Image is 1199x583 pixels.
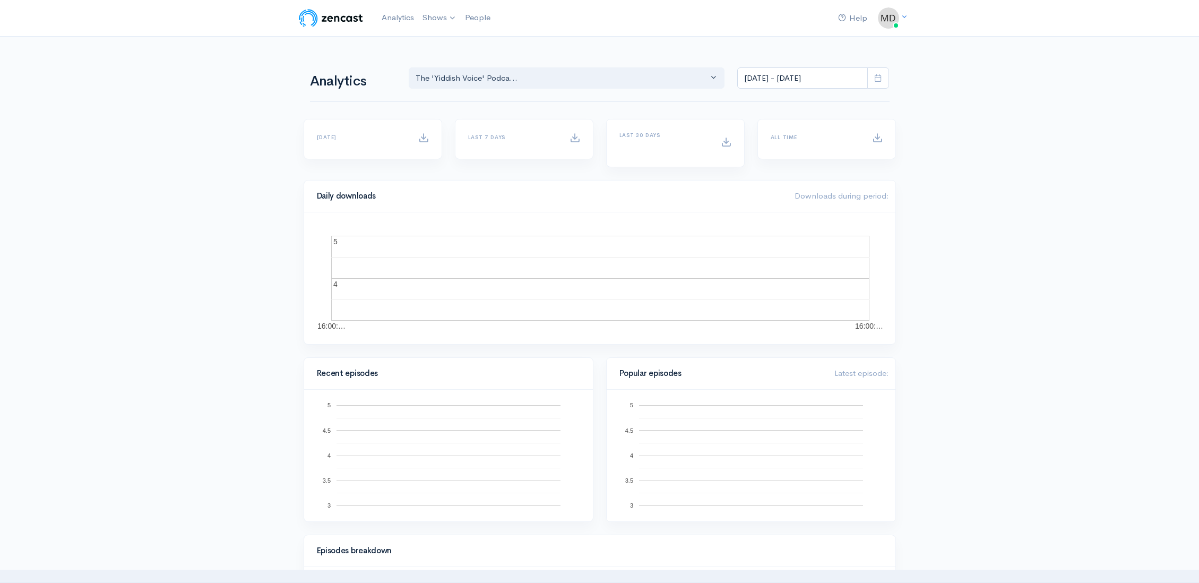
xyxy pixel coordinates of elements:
[317,134,406,140] h6: [DATE]
[855,322,883,330] text: 16:00:…
[878,7,899,29] img: ...
[468,134,557,140] h6: Last 7 days
[327,502,330,509] text: 3
[737,67,868,89] input: analytics date range selector
[619,132,708,138] h6: Last 30 days
[317,322,346,330] text: 16:00:…
[629,502,633,509] text: 3
[629,402,633,408] text: 5
[416,72,709,84] div: The 'Yiddish Voice' Podca...
[834,368,889,378] span: Latest episode:
[771,134,859,140] h6: All time
[317,225,883,331] svg: A chart.
[317,192,782,201] h4: Daily downloads
[322,477,330,484] text: 3.5
[625,427,633,433] text: 4.5
[629,452,633,459] text: 4
[377,6,418,29] a: Analytics
[333,237,338,246] text: 5
[322,427,330,433] text: 4.5
[310,74,396,89] h1: Analytics
[317,546,876,555] h4: Episodes breakdown
[834,7,872,30] a: Help
[418,6,461,30] a: Shows
[327,452,330,459] text: 4
[619,369,822,378] h4: Popular episodes
[317,369,574,378] h4: Recent episodes
[333,280,338,288] text: 4
[297,7,365,29] img: ZenCast Logo
[461,6,495,29] a: People
[317,402,581,509] svg: A chart.
[795,191,889,201] span: Downloads during period:
[327,402,330,408] text: 5
[409,67,725,89] button: The 'Yiddish Voice' Podca...
[625,477,633,484] text: 3.5
[619,402,883,509] svg: A chart.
